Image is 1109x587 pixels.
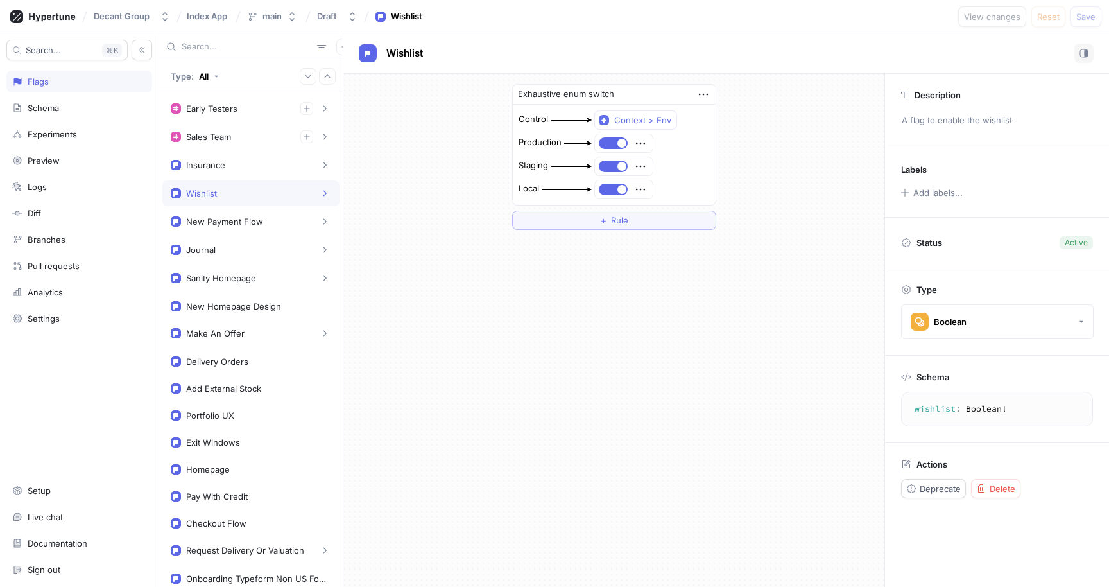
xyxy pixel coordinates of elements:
div: Active [1065,237,1088,249]
span: Delete [990,485,1015,493]
div: Production [519,136,562,149]
div: main [262,11,282,22]
div: Exit Windows [186,437,240,448]
button: Boolean [901,304,1094,339]
div: Documentation [28,538,87,548]
div: Schema [28,103,59,113]
div: Analytics [28,287,63,297]
p: Status [916,234,942,252]
button: Draft [312,6,363,27]
span: Deprecate [920,485,961,493]
div: Sanity Homepage [186,273,256,283]
div: Sales Team [186,132,231,142]
button: Collapse all [319,68,336,85]
div: New Homepage Design [186,301,281,311]
span: Reset [1037,13,1060,21]
div: Portfolio UX [186,410,234,421]
p: Schema [916,372,949,382]
button: main [242,6,302,27]
div: Wishlist [391,10,422,23]
button: Context > Env [594,110,677,130]
button: Type: All [166,65,223,87]
div: Checkout Flow [186,518,246,529]
div: Exhaustive enum switch [518,88,614,101]
p: Description [915,90,961,100]
button: Save [1070,6,1101,27]
div: Draft [317,11,337,22]
div: Insurance [186,160,225,170]
div: Delivery Orders [186,356,248,367]
div: Logs [28,182,47,192]
div: Pay With Credit [186,491,248,502]
div: Local [519,182,539,195]
a: Documentation [6,532,152,554]
div: Make An Offer [186,328,245,338]
div: Control [519,113,548,126]
span: Index App [187,12,227,21]
div: Decant Group [94,11,150,22]
div: Experiments [28,129,77,139]
div: Staging [519,159,548,172]
div: Add External Stock [186,383,261,394]
button: Search...K [6,40,128,60]
button: ＋Rule [512,211,716,230]
div: Flags [28,76,49,87]
div: Diff [28,208,41,218]
button: Decant Group [89,6,175,27]
div: New Payment Flow [186,216,263,227]
button: Reset [1031,6,1065,27]
span: Search... [26,46,61,54]
div: Preview [28,155,60,166]
div: Boolean [934,317,967,328]
div: Sign out [28,565,60,575]
span: Save [1076,13,1096,21]
p: Labels [901,164,927,175]
button: Add labels... [897,184,966,201]
p: Actions [916,459,947,469]
div: Settings [28,313,60,324]
textarea: wishlist: Boolean! [907,398,1087,421]
div: Homepage [186,464,230,475]
button: Expand all [300,68,316,85]
div: Request Delivery Or Valuation [186,545,304,556]
p: A flag to enable the wishlist [896,110,1098,132]
div: All [199,71,209,82]
div: Context > Env [614,115,671,126]
span: Wishlist [386,48,423,58]
span: Rule [611,216,628,224]
div: K [102,44,122,57]
div: Wishlist [186,188,217,198]
span: ＋ [599,216,608,224]
input: Search... [182,40,312,53]
div: Add labels... [913,189,963,197]
button: Delete [971,479,1020,498]
div: Onboarding Typeform Non US Form ID [186,574,326,584]
div: Setup [28,486,51,496]
div: Pull requests [28,261,80,271]
p: Type [916,285,937,295]
button: View changes [958,6,1026,27]
div: Journal [186,245,216,255]
button: Deprecate [901,479,966,498]
p: Type: [171,71,194,82]
div: Early Testers [186,103,237,114]
div: Branches [28,234,65,245]
span: View changes [964,13,1020,21]
div: Live chat [28,512,63,522]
